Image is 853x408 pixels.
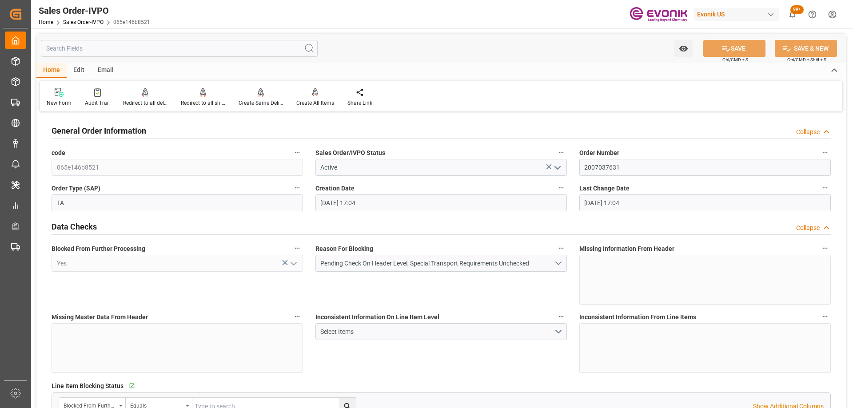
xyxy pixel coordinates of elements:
[315,148,385,158] span: Sales Order/IVPO Status
[181,99,225,107] div: Redirect to all shipments
[703,40,765,57] button: SAVE
[52,244,145,254] span: Blocked From Further Processing
[674,40,693,57] button: open menu
[286,257,299,270] button: open menu
[320,327,554,337] div: Select Items
[291,147,303,158] button: code
[52,148,65,158] span: code
[630,7,687,22] img: Evonik-brand-mark-Deep-Purple-RGB.jpeg_1700498283.jpeg
[579,194,831,211] input: MM-DD-YYYY HH:MM
[296,99,334,107] div: Create All Items
[694,6,782,23] button: Evonik US
[123,99,167,107] div: Redirect to all deliveries
[291,242,303,254] button: Blocked From Further Processing
[320,259,554,268] div: Pending Check On Header Level, Special Transport Requirements Unchecked
[555,311,567,322] button: Inconsistent Information On Line Item Level
[85,99,110,107] div: Audit Trail
[315,194,567,211] input: MM-DD-YYYY HH:MM
[722,56,748,63] span: Ctrl/CMD + S
[694,8,779,21] div: Evonik US
[579,244,674,254] span: Missing Information From Header
[63,19,104,25] a: Sales Order-IVPO
[315,255,567,272] button: open menu
[579,148,619,158] span: Order Number
[775,40,837,57] button: SAVE & NEW
[291,182,303,194] button: Order Type (SAP)
[579,184,630,193] span: Last Change Date
[819,311,831,322] button: Inconsistent Information From Line Items
[782,4,802,24] button: show 100 new notifications
[347,99,372,107] div: Share Link
[47,99,72,107] div: New Form
[550,161,563,174] button: open menu
[52,125,146,137] h2: General Order Information
[41,40,318,57] input: Search Fields
[315,313,439,322] span: Inconsistent Information On Line Item Level
[239,99,283,107] div: Create Same Delivery Date
[91,63,120,78] div: Email
[555,242,567,254] button: Reason For Blocking
[819,147,831,158] button: Order Number
[52,313,148,322] span: Missing Master Data From Header
[52,381,124,391] span: Line Item Blocking Status
[315,244,373,254] span: Reason For Blocking
[802,4,822,24] button: Help Center
[579,313,696,322] span: Inconsistent Information From Line Items
[790,5,804,14] span: 99+
[315,184,355,193] span: Creation Date
[819,242,831,254] button: Missing Information From Header
[787,56,826,63] span: Ctrl/CMD + Shift + S
[555,182,567,194] button: Creation Date
[39,19,53,25] a: Home
[796,223,820,233] div: Collapse
[67,63,91,78] div: Edit
[315,323,567,340] button: open menu
[819,182,831,194] button: Last Change Date
[52,221,97,233] h2: Data Checks
[52,184,100,193] span: Order Type (SAP)
[291,311,303,322] button: Missing Master Data From Header
[36,63,67,78] div: Home
[555,147,567,158] button: Sales Order/IVPO Status
[796,127,820,137] div: Collapse
[39,4,150,17] div: Sales Order-IVPO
